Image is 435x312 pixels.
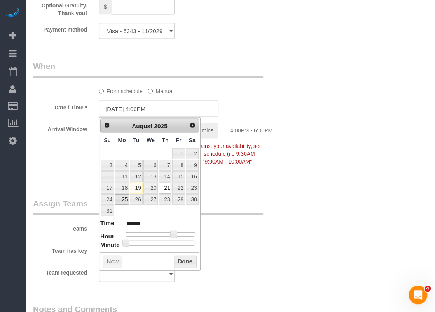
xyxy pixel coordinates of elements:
[159,194,171,205] a: 28
[172,183,185,193] a: 22
[143,183,158,193] a: 20
[27,222,93,233] label: Teams
[27,101,93,111] label: Date / Time *
[186,148,199,159] a: 2
[101,206,114,216] a: 31
[101,160,114,171] a: 3
[115,160,129,171] a: 4
[187,120,198,131] a: Next
[132,123,152,129] span: August
[186,160,199,171] a: 9
[147,137,155,143] span: Wednesday
[189,137,196,143] span: Saturday
[189,122,196,129] span: Next
[115,194,129,205] a: 25
[162,137,168,143] span: Thursday
[176,137,182,143] span: Friday
[103,256,122,268] button: Now
[33,60,263,78] legend: When
[186,171,199,182] a: 16
[115,171,129,182] a: 11
[33,198,263,215] legend: Assign Teams
[100,232,114,242] dt: Hour
[172,171,185,182] a: 15
[99,143,261,173] span: To make this booking count against your availability, set the Arrival Window to match a spot on y...
[224,123,290,134] div: 4:00PM - 6:00PM
[101,183,114,193] a: 17
[104,137,111,143] span: Sunday
[197,123,218,139] span: mins
[130,171,142,182] a: 12
[425,286,431,292] span: 4
[101,120,112,131] a: Prev
[172,194,185,205] a: 29
[100,219,114,229] dt: Time
[143,160,158,171] a: 6
[186,194,199,205] a: 30
[148,89,153,94] input: Manual
[118,137,126,143] span: Monday
[130,194,142,205] a: 26
[27,23,93,33] label: Payment method
[172,160,185,171] a: 8
[27,123,93,133] label: Arrival Window
[99,101,218,117] input: MM/DD/YYYY HH:MM
[159,171,171,182] a: 14
[27,244,93,255] label: Team has key
[409,286,427,304] iframe: Intercom live chat
[130,183,142,193] a: 19
[174,256,197,268] button: Done
[172,148,185,159] a: 1
[27,266,93,277] label: Team requested
[104,122,110,129] span: Prev
[133,137,139,143] span: Tuesday
[159,160,171,171] a: 7
[99,89,104,94] input: From schedule
[99,85,143,95] label: From schedule
[186,183,199,193] a: 23
[143,194,158,205] a: 27
[130,160,142,171] a: 5
[101,194,114,205] a: 24
[143,171,158,182] a: 13
[115,183,129,193] a: 18
[148,85,173,95] label: Manual
[101,171,114,182] a: 10
[159,183,171,193] a: 21
[100,241,120,250] dt: Minute
[5,8,20,19] img: Automaid Logo
[154,123,167,129] span: 2025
